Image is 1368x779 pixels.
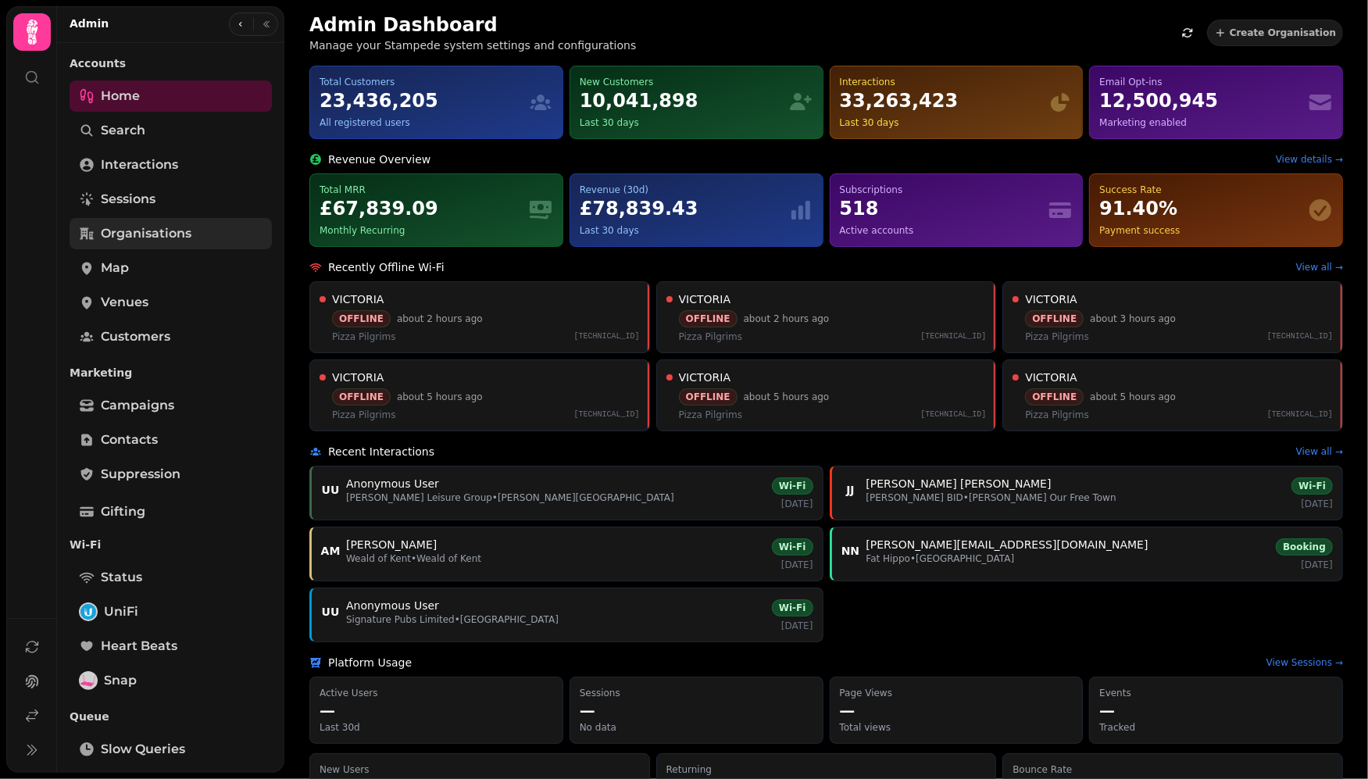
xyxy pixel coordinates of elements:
span: Anonymous User [346,476,439,491]
div: Total MRR [320,184,528,196]
div: Active accounts [840,224,1048,237]
div: Wi-Fi [772,538,813,556]
a: SnapSnap [70,665,272,696]
img: UniFi [80,604,96,620]
div: Wi-Fi [772,477,813,495]
a: VICTORIA [679,370,987,385]
p: • [PERSON_NAME] Our Free Town [866,491,1116,504]
a: about 2 hours ago [397,313,483,324]
p: Last 30d [320,721,553,734]
div: Subscriptions [840,184,1048,196]
p: • [PERSON_NAME][GEOGRAPHIC_DATA] [346,491,674,504]
span: Pizza Pilgrims [332,409,396,421]
h2: Revenue Overview [328,152,430,167]
span: Campaigns [101,396,174,415]
p: — [580,699,813,721]
div: OFFLINE [1025,388,1084,406]
a: about 5 hours ago [1090,391,1176,402]
p: Active Users [320,687,553,699]
div: All registered users [320,116,528,129]
div: Total Customers [320,76,528,88]
a: UniFiUniFi [70,596,272,627]
p: Bounce Rate [1013,763,1333,776]
a: Heart beats [70,631,272,662]
p: [DATE] [1276,559,1333,571]
div: Last 30 days [580,224,788,237]
div: Email Opt-ins [1099,76,1308,88]
p: Accounts [70,49,272,77]
a: VICTORIA [1025,370,1333,385]
div: New Customers [580,76,788,88]
p: Marketing [70,359,272,387]
a: Organisations [70,218,272,249]
span: Signature Pubs Limited [346,614,455,625]
div: 33,263,423 [840,88,1048,113]
span: JJ [846,482,854,498]
a: View details → [1276,153,1343,166]
span: Pizza Pilgrims [1025,331,1089,343]
div: 12,500,945 [1099,88,1308,113]
a: Interactions [70,149,272,180]
span: Heart beats [101,637,177,656]
p: Page Views [840,687,1073,699]
p: Sessions [580,687,813,699]
span: Pizza Pilgrims [679,331,743,343]
span: [PERSON_NAME] BID [866,492,964,503]
p: Events [1099,687,1333,699]
span: Slow Queries [101,740,185,759]
a: about 3 hours ago [1090,313,1176,324]
span: Pizza Pilgrims [1025,409,1089,421]
span: Anonymous User [346,598,439,613]
a: Sessions [70,184,272,215]
span: NN [841,543,859,559]
p: — [1099,699,1333,721]
span: UU [322,482,340,498]
div: £ 67,839.09 [320,196,528,221]
a: Campaigns [70,390,272,421]
a: Map [70,252,272,284]
span: Home [101,87,140,105]
div: Revenue (30d) [580,184,788,196]
span: Contacts [101,431,158,449]
p: — [320,699,553,721]
span: UU [322,604,340,620]
span: Venues [101,293,148,312]
span: [TECHNICAL_ID] [920,409,986,421]
div: Last 30 days [580,116,788,129]
p: [DATE] [772,498,813,510]
a: Slow Queries [70,734,272,765]
a: Contacts [70,424,272,456]
a: VICTORIA [332,291,640,307]
a: about 5 hours ago [744,391,830,402]
h2: Admin Dashboard [309,13,609,38]
span: [PERSON_NAME] [346,537,437,552]
span: [PERSON_NAME][EMAIL_ADDRESS][DOMAIN_NAME] [866,537,1148,552]
p: New Users [320,763,640,776]
div: 10,041,898 [580,88,788,113]
div: £ 78,839.43 [580,196,788,221]
p: Wi-Fi [70,531,272,559]
h2: Recently Offline Wi-Fi [328,259,445,275]
div: Wi-Fi [772,599,813,616]
p: — [840,699,1073,721]
a: View Sessions → [1266,656,1343,669]
a: VICTORIA [332,370,640,385]
p: [DATE] [772,559,813,571]
span: Pizza Pilgrims [679,409,743,421]
div: 23,436,205 [320,88,528,113]
p: [DATE] [1291,498,1333,510]
button: Create Organisation [1207,20,1343,46]
a: about 5 hours ago [397,391,483,402]
span: [TECHNICAL_ID] [574,331,640,343]
div: Payment success [1099,224,1308,237]
div: 518 [840,196,1048,221]
p: • Weald of Kent [346,552,481,565]
a: Suppression [70,459,272,490]
a: Status [70,562,272,593]
span: Weald of Kent [346,553,411,564]
a: VICTORIA [1025,291,1333,307]
p: Queue [70,702,272,731]
span: AM [321,543,341,559]
div: Last 30 days [840,116,1048,129]
span: Status [101,568,142,587]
